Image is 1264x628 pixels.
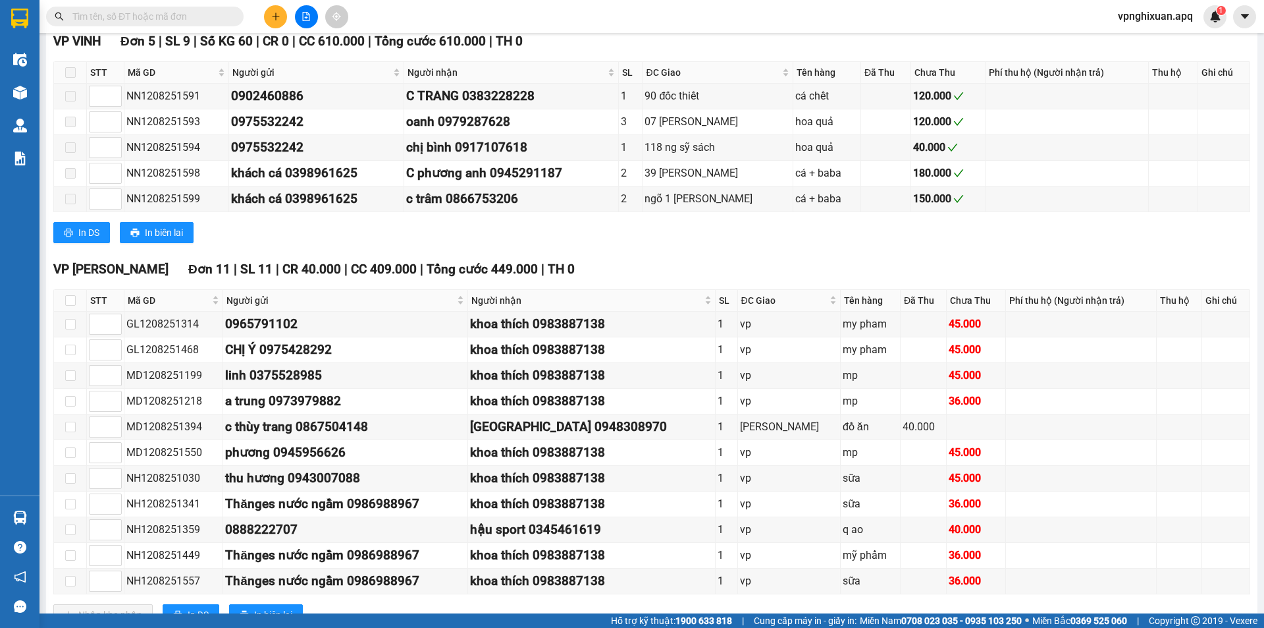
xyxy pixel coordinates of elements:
[740,547,838,563] div: vp
[470,417,714,437] div: [GEOGRAPHIC_DATA] 0948308970
[126,444,221,461] div: MD1208251550
[949,573,1003,589] div: 36.000
[718,496,735,512] div: 1
[795,88,858,104] div: cá chết
[949,470,1003,486] div: 45.000
[718,418,735,435] div: 1
[256,34,259,49] span: |
[55,12,64,21] span: search
[1191,616,1200,625] span: copyright
[953,117,964,127] span: check
[188,262,230,277] span: Đơn 11
[124,543,223,569] td: NH1208251449
[913,113,982,130] div: 120.000
[718,444,735,461] div: 1
[740,573,838,589] div: vp
[126,496,221,512] div: NH1208251341
[124,466,223,492] td: NH1208251030
[496,34,523,49] span: TH 0
[126,190,226,207] div: NN1208251599
[302,12,311,21] span: file-add
[843,521,898,538] div: q ao
[344,262,348,277] span: |
[124,186,229,212] td: NN1208251599
[53,222,110,243] button: printerIn DS
[126,470,221,486] div: NH1208251030
[901,615,1022,626] strong: 0708 023 035 - 0935 103 250
[913,190,982,207] div: 150.000
[795,139,858,156] div: hoa quả
[53,604,153,625] button: downloadNhập kho nhận
[646,65,779,80] span: ĐC Giao
[716,290,737,312] th: SL
[949,393,1003,409] div: 36.000
[913,165,982,181] div: 180.000
[949,316,1003,332] div: 45.000
[225,571,465,591] div: Thănges nước ngầm 0986988967
[120,222,194,243] button: printerIn biên lai
[14,600,26,613] span: message
[130,228,140,239] span: printer
[949,341,1003,358] div: 45.000
[225,366,465,385] div: linh 0375528985
[282,262,341,277] span: CR 40.000
[126,418,221,435] div: MD1208251394
[541,262,544,277] span: |
[231,189,402,209] div: khách cá 0398961625
[408,65,605,80] span: Người nhận
[173,610,182,621] span: printer
[14,571,26,583] span: notification
[13,152,27,165] img: solution-icon
[949,496,1003,512] div: 36.000
[295,5,318,28] button: file-add
[225,469,465,488] div: thu hương 0943007088
[1032,614,1127,628] span: Miền Bắc
[470,391,714,411] div: khoa thích 0983887138
[163,604,219,625] button: printerIn DS
[901,290,947,312] th: Đã Thu
[675,615,732,626] strong: 1900 633 818
[128,293,209,308] span: Mã GD
[124,135,229,161] td: NN1208251594
[471,293,702,308] span: Người nhận
[124,337,223,363] td: GL1208251468
[1157,290,1202,312] th: Thu hộ
[718,470,735,486] div: 1
[913,139,982,156] div: 40.000
[165,34,190,49] span: SL 9
[194,34,197,49] span: |
[718,341,735,358] div: 1
[621,165,640,181] div: 2
[1198,62,1250,84] th: Ghi chú
[420,262,423,277] span: |
[949,367,1003,384] div: 45.000
[124,440,223,466] td: MD1208251550
[231,112,402,132] div: 0975532242
[292,34,296,49] span: |
[126,573,221,589] div: NH1208251557
[1233,5,1256,28] button: caret-down
[1137,614,1139,628] span: |
[621,139,640,156] div: 1
[843,316,898,332] div: my pham
[740,444,838,461] div: vp
[234,262,237,277] span: |
[741,293,827,308] span: ĐC Giao
[470,494,714,514] div: khoa thích 0983887138
[470,546,714,565] div: khoa thích 0983887138
[53,34,101,49] span: VP VINH
[843,444,898,461] div: mp
[1202,290,1250,312] th: Ghi chú
[225,391,465,411] div: a trung 0973979882
[1006,290,1157,312] th: Phí thu hộ (Người nhận trả)
[231,163,402,183] div: khách cá 0398961625
[740,393,838,409] div: vp
[903,418,944,435] div: 40.000
[548,262,575,277] span: TH 0
[619,62,643,84] th: SL
[740,341,838,358] div: vp
[126,316,221,332] div: GL1208251314
[470,314,714,334] div: khoa thích 0983887138
[949,444,1003,461] div: 45.000
[188,608,209,622] span: In DS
